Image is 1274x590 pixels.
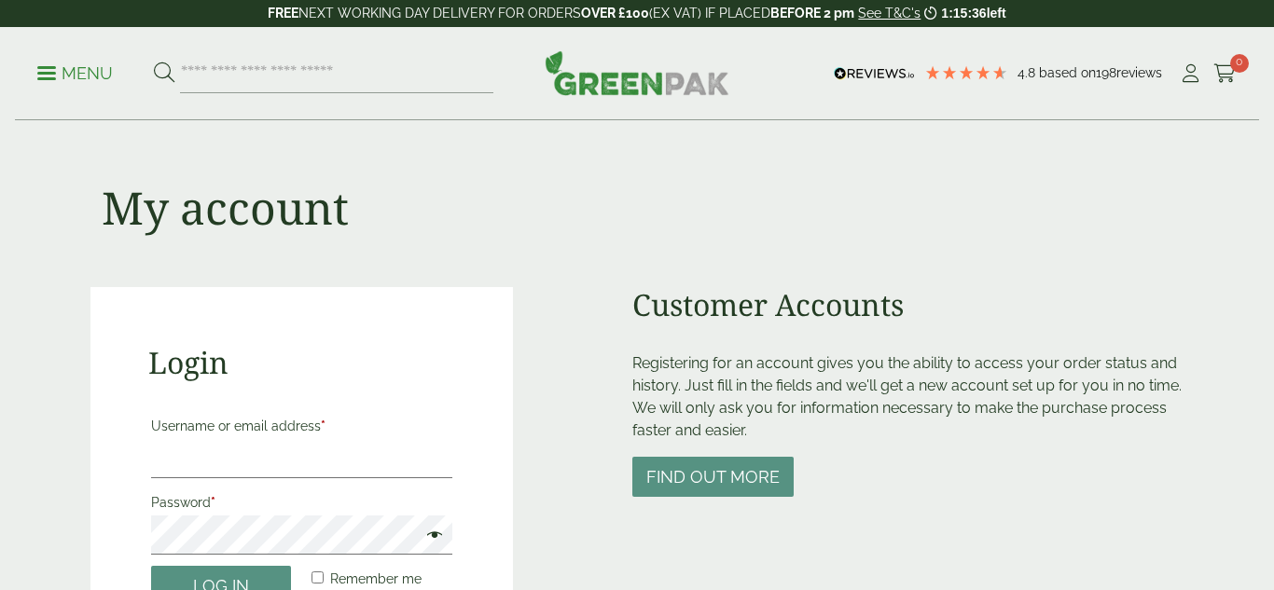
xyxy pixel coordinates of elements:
strong: FREE [268,6,298,21]
p: Menu [37,62,113,85]
img: REVIEWS.io [834,67,915,80]
input: Remember me [312,571,324,583]
strong: BEFORE 2 pm [770,6,854,21]
span: 198 [1096,65,1116,80]
strong: OVER £100 [581,6,649,21]
a: 0 [1213,60,1237,88]
a: See T&C's [858,6,921,21]
i: My Account [1179,64,1202,83]
span: Remember me [330,571,422,586]
h2: Customer Accounts [632,287,1184,322]
div: 4.79 Stars [924,64,1008,81]
span: 4.8 [1018,65,1039,80]
span: 1:15:36 [941,6,986,21]
a: Menu [37,62,113,81]
span: Based on [1039,65,1096,80]
h1: My account [102,181,349,235]
a: Find out more [632,469,794,487]
span: 0 [1230,54,1249,73]
h2: Login [148,345,455,380]
span: reviews [1116,65,1162,80]
label: Username or email address [151,413,452,439]
button: Find out more [632,457,794,497]
i: Cart [1213,64,1237,83]
label: Password [151,489,452,515]
span: left [987,6,1006,21]
p: Registering for an account gives you the ability to access your order status and history. Just fi... [632,352,1184,442]
img: GreenPak Supplies [545,50,729,95]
